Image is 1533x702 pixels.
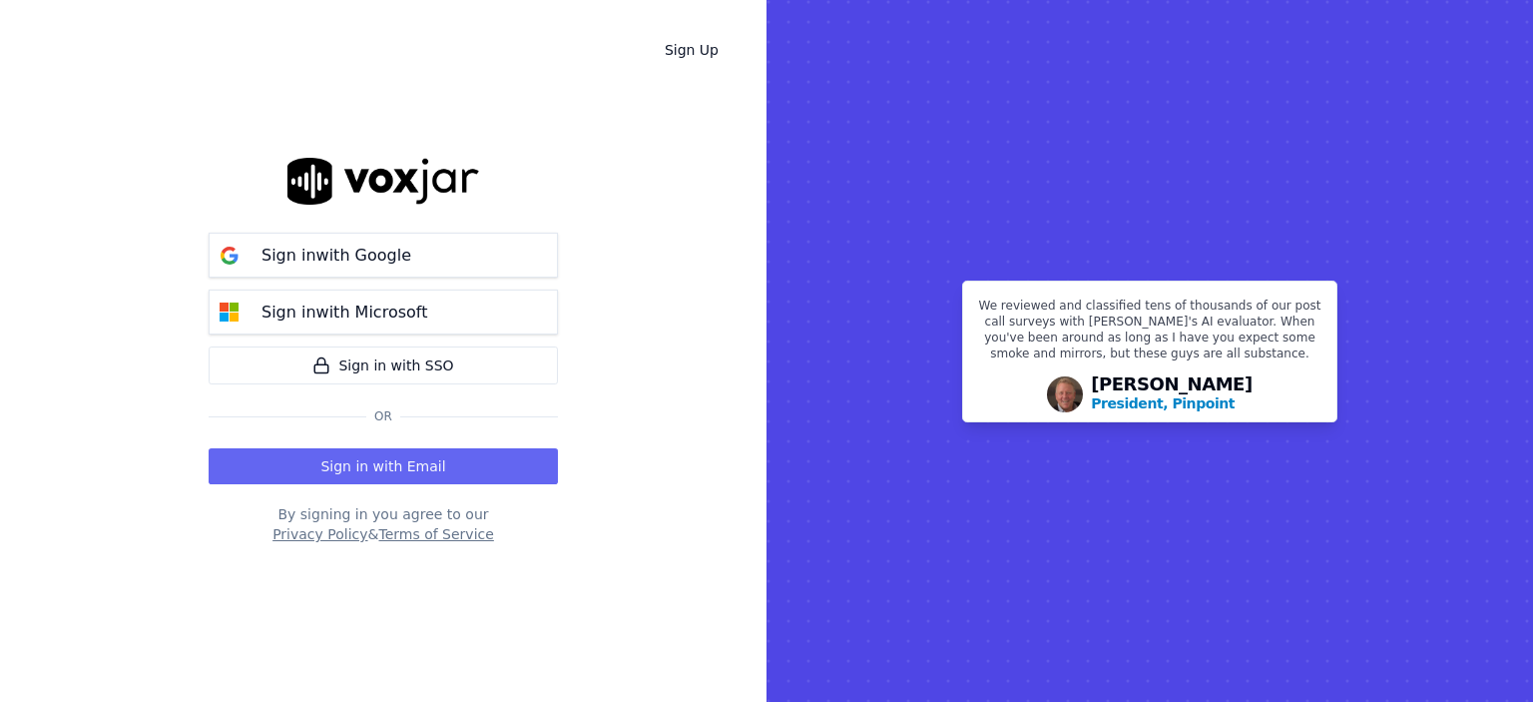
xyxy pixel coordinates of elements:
p: Sign in with Google [261,244,411,268]
p: We reviewed and classified tens of thousands of our post call surveys with [PERSON_NAME]'s AI eva... [975,298,1324,369]
button: Privacy Policy [272,524,367,544]
img: microsoft Sign in button [210,293,250,333]
a: Sign in with SSO [209,347,558,384]
div: By signing in you agree to our & [209,504,558,544]
img: google Sign in button [210,236,250,276]
p: Sign in with Microsoft [261,301,427,325]
span: Or [366,408,400,424]
button: Sign inwith Google [209,233,558,278]
div: [PERSON_NAME] [1091,375,1253,413]
img: logo [287,158,479,205]
button: Sign inwith Microsoft [209,290,558,335]
img: Avatar [1047,376,1083,412]
button: Terms of Service [378,524,493,544]
a: Sign Up [649,32,735,68]
button: Sign in with Email [209,448,558,484]
p: President, Pinpoint [1091,393,1235,413]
